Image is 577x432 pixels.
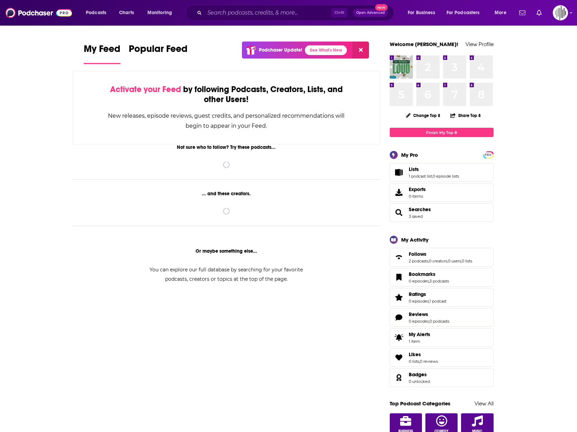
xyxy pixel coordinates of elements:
a: View Profile [466,41,494,47]
span: 1 item [409,339,430,344]
button: Share Top 8 [450,109,481,122]
a: Lists [392,168,406,177]
span: Ratings [390,288,494,307]
a: Ratings [409,291,447,297]
a: Reviews [392,313,406,322]
span: Logged in as gpg2 [553,5,568,20]
span: Activate your Feed [110,84,181,94]
a: 1 podcast [430,299,447,304]
a: 0 podcasts [430,319,449,324]
button: open menu [81,7,115,18]
span: Bookmarks [390,268,494,287]
span: My Alerts [409,331,430,337]
button: Show profile menu [553,5,568,20]
span: Bookmarks [409,271,435,277]
span: Exports [392,188,406,197]
a: View All [475,400,494,407]
a: Likes [409,351,438,358]
span: 0 items [409,194,426,199]
span: , [429,319,430,324]
button: open menu [442,7,490,18]
div: ... and these creators. [73,191,380,197]
span: Exports [409,186,426,192]
a: Popular Feed [129,43,188,64]
a: Likes [392,353,406,362]
span: Reviews [409,311,428,317]
span: Ratings [409,291,426,297]
a: 0 episodes [409,279,429,283]
div: Search podcasts, credits, & more... [192,5,400,21]
span: Likes [409,351,421,358]
a: Bookmarks [409,271,449,277]
a: 3 podcasts [430,279,449,283]
a: 2 podcasts [409,259,428,263]
span: Ctrl K [331,8,348,17]
a: PRO [484,152,493,157]
a: See What's New [305,45,347,55]
a: 0 episodes [409,299,429,304]
span: Searches [390,203,494,222]
span: Badges [390,368,494,387]
span: , [429,299,430,304]
a: Follows [409,251,472,257]
a: Ratings [392,292,406,302]
a: Badges [409,371,430,378]
a: Follows [392,252,406,262]
a: Show notifications dropdown [534,7,544,19]
a: Lists [409,166,459,172]
span: Lists [409,166,419,172]
a: 0 users [448,259,461,263]
div: Not sure who to follow? Try these podcasts... [73,144,380,150]
div: My Pro [401,152,418,158]
span: , [429,279,430,283]
img: User Profile [553,5,568,20]
a: 0 creators [429,259,447,263]
span: Charts [119,8,134,18]
a: Show notifications dropdown [516,7,528,19]
a: Searches [392,208,406,217]
a: 0 lists [462,259,472,263]
span: , [447,259,448,263]
span: Likes [390,348,494,367]
span: Lists [390,163,494,182]
button: open menu [490,7,515,18]
a: Badges [392,373,406,382]
a: 0 episode lists [433,174,459,179]
span: For Podcasters [447,8,480,18]
span: More [495,8,506,18]
span: Popular Feed [129,43,188,59]
a: 0 episodes [409,319,429,324]
div: Or maybe something else... [73,248,380,254]
span: Badges [409,371,427,378]
img: Podchaser - Follow, Share and Rate Podcasts [6,6,72,19]
a: 3 saved [409,214,423,219]
div: My Activity [401,236,429,243]
a: Bookmarks [392,272,406,282]
a: 0 unlocked [409,379,430,384]
a: Finish My Top 8 [390,128,494,137]
span: Monitoring [147,8,172,18]
input: Search podcasts, credits, & more... [205,7,331,18]
div: New releases, episode reviews, guest credits, and personalized recommendations will begin to appe... [108,111,345,131]
button: open menu [403,7,444,18]
a: My Feed [84,43,120,64]
div: You can explore our full database by searching for your favorite podcasts, creators or topics at ... [141,265,312,284]
span: My Alerts [392,333,406,342]
button: Change Top 8 [402,111,445,120]
a: 0 lists [409,359,419,364]
a: Top Podcast Categories [390,400,450,407]
a: Searches [409,206,431,213]
p: Podchaser Update! [259,47,302,53]
span: Reviews [390,308,494,327]
a: My Alerts [390,328,494,347]
a: 1 podcast list [409,174,432,179]
span: For Business [408,8,435,18]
